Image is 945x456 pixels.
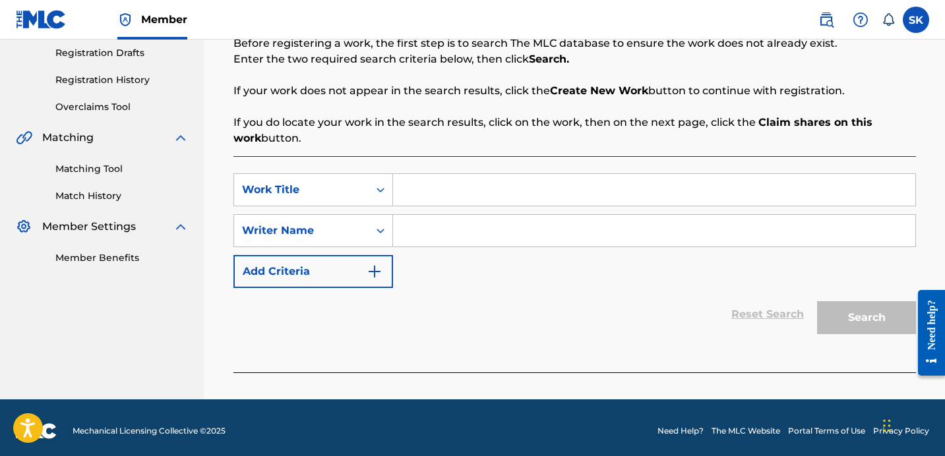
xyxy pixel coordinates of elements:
p: If your work does not appear in the search results, click the button to continue with registration. [233,83,916,99]
img: help [853,12,869,28]
a: Portal Terms of Use [788,425,865,437]
a: Overclaims Tool [55,100,189,114]
div: Drag [883,406,891,445]
img: expand [173,219,189,235]
img: 9d2ae6d4665cec9f34b9.svg [367,264,382,279]
button: Add Criteria [233,255,393,288]
strong: Search. [529,53,569,65]
img: expand [173,130,189,146]
p: Before registering a work, the first step is to search The MLC database to ensure the work does n... [233,36,916,51]
form: Search Form [233,173,916,341]
img: Member Settings [16,219,32,235]
img: search [818,12,834,28]
span: Matching [42,130,94,146]
img: Top Rightsholder [117,12,133,28]
a: Public Search [813,7,839,33]
a: Member Benefits [55,251,189,265]
strong: Create New Work [550,84,648,97]
div: User Menu [903,7,929,33]
a: Match History [55,189,189,203]
img: Matching [16,130,32,146]
div: Work Title [242,182,361,198]
a: The MLC Website [712,425,780,437]
div: Notifications [882,13,895,26]
span: Member [141,12,187,27]
img: MLC Logo [16,10,67,29]
iframe: Chat Widget [879,393,945,456]
p: Enter the two required search criteria below, then click [233,51,916,67]
a: Matching Tool [55,162,189,176]
a: Registration History [55,73,189,87]
a: Registration Drafts [55,46,189,60]
span: Mechanical Licensing Collective © 2025 [73,425,226,437]
span: Member Settings [42,219,136,235]
iframe: Resource Center [908,279,945,385]
a: Privacy Policy [873,425,929,437]
div: Writer Name [242,223,361,239]
a: Need Help? [657,425,704,437]
p: If you do locate your work in the search results, click on the work, then on the next page, click... [233,115,916,146]
div: Help [847,7,874,33]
